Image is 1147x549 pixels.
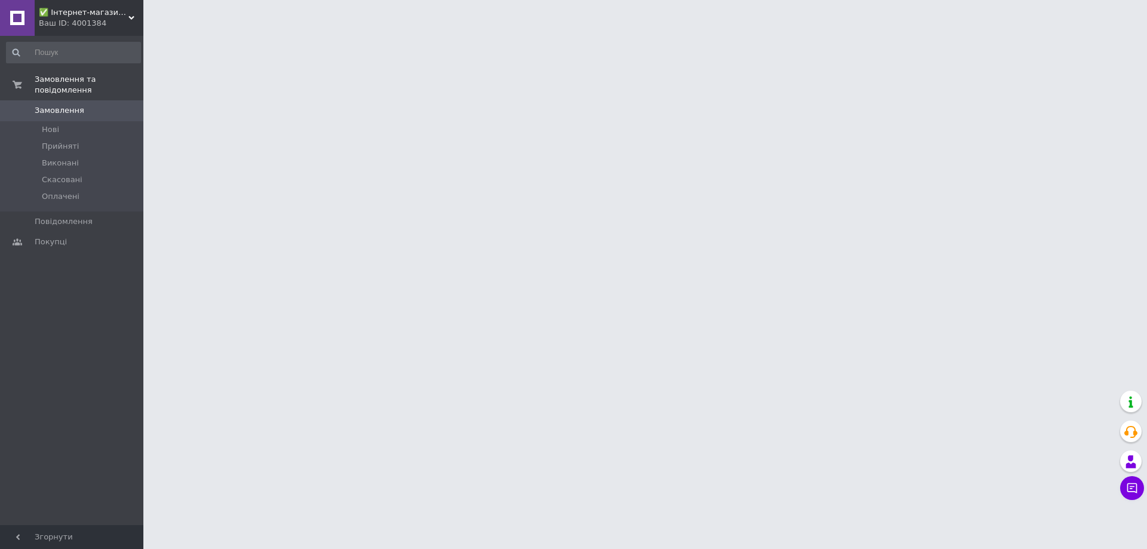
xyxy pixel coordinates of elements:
[42,141,79,152] span: Прийняті
[39,7,128,18] span: ✅ Інтернет-магазин: DeWALT 🔸 BLACK+DECKER 🔸 STANLEY 🔸 EnerSol 🔸 SEQUOIA 🔸 STIGA 🔸 SOLO
[35,237,67,247] span: Покупці
[35,105,84,116] span: Замовлення
[35,216,93,227] span: Повідомлення
[42,191,79,202] span: Оплачені
[6,42,141,63] input: Пошук
[42,174,82,185] span: Скасовані
[39,18,143,29] div: Ваш ID: 4001384
[42,158,79,168] span: Виконані
[1120,476,1144,500] button: Чат з покупцем
[35,74,143,96] span: Замовлення та повідомлення
[42,124,59,135] span: Нові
